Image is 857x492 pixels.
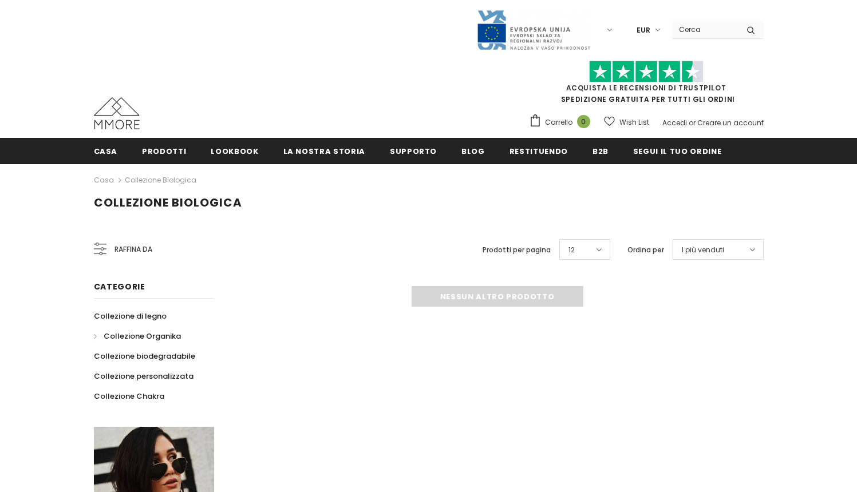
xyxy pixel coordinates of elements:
[94,391,164,402] span: Collezione Chakra
[483,244,551,256] label: Prodotti per pagina
[619,117,649,128] span: Wish List
[682,244,724,256] span: I più venduti
[568,244,575,256] span: 12
[627,244,664,256] label: Ordina per
[390,146,437,157] span: supporto
[689,118,696,128] span: or
[476,25,591,34] a: Javni Razpis
[114,243,152,256] span: Raffina da
[633,138,721,164] a: Segui il tuo ordine
[566,83,726,93] a: Acquista le recensioni di TrustPilot
[283,138,365,164] a: La nostra storia
[593,138,609,164] a: B2B
[94,138,118,164] a: Casa
[662,118,687,128] a: Accedi
[104,331,181,342] span: Collezione Organika
[94,311,167,322] span: Collezione di legno
[637,25,650,36] span: EUR
[461,138,485,164] a: Blog
[577,115,590,128] span: 0
[593,146,609,157] span: B2B
[142,146,186,157] span: Prodotti
[529,114,596,131] a: Carrello 0
[672,21,738,38] input: Search Site
[529,66,764,104] span: SPEDIZIONE GRATUITA PER TUTTI GLI ORDINI
[94,366,193,386] a: Collezione personalizzata
[697,118,764,128] a: Creare un account
[94,195,242,211] span: Collezione biologica
[94,97,140,129] img: Casi MMORE
[476,9,591,51] img: Javni Razpis
[211,138,258,164] a: Lookbook
[94,371,193,382] span: Collezione personalizzata
[510,138,568,164] a: Restituendo
[461,146,485,157] span: Blog
[94,281,145,292] span: Categorie
[545,117,572,128] span: Carrello
[94,351,195,362] span: Collezione biodegradabile
[283,146,365,157] span: La nostra storia
[390,138,437,164] a: supporto
[94,306,167,326] a: Collezione di legno
[94,146,118,157] span: Casa
[211,146,258,157] span: Lookbook
[94,173,114,187] a: Casa
[94,386,164,406] a: Collezione Chakra
[510,146,568,157] span: Restituendo
[94,326,181,346] a: Collezione Organika
[604,112,649,132] a: Wish List
[94,346,195,366] a: Collezione biodegradabile
[142,138,186,164] a: Prodotti
[589,61,704,83] img: Fidati di Pilot Stars
[633,146,721,157] span: Segui il tuo ordine
[125,175,196,185] a: Collezione biologica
